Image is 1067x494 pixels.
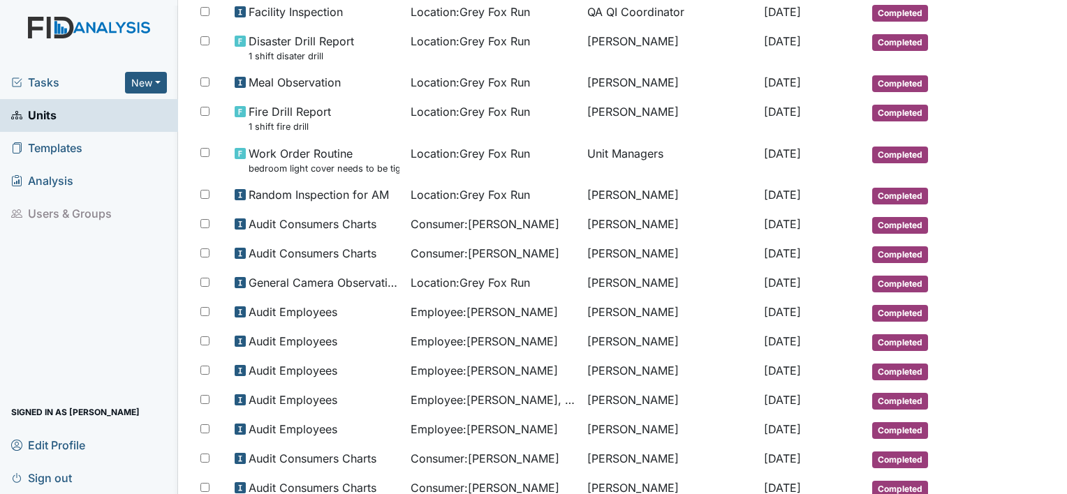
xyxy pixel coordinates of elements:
[872,393,928,410] span: Completed
[872,75,928,92] span: Completed
[764,276,801,290] span: [DATE]
[764,451,801,465] span: [DATE]
[411,362,558,379] span: Employee : [PERSON_NAME]
[582,415,758,444] td: [PERSON_NAME]
[11,170,73,192] span: Analysis
[11,105,57,126] span: Units
[249,333,337,350] span: Audit Employees
[872,217,928,234] span: Completed
[582,269,758,298] td: [PERSON_NAME]
[249,304,337,320] span: Audit Employees
[11,467,72,488] span: Sign out
[411,103,530,120] span: Location : Grey Fox Run
[872,105,928,121] span: Completed
[764,105,801,119] span: [DATE]
[872,5,928,22] span: Completed
[582,327,758,357] td: [PERSON_NAME]
[411,333,558,350] span: Employee : [PERSON_NAME]
[872,246,928,263] span: Completed
[764,34,801,48] span: [DATE]
[249,274,400,291] span: General Camera Observation
[249,245,376,262] span: Audit Consumers Charts
[764,305,801,319] span: [DATE]
[582,444,758,474] td: [PERSON_NAME]
[249,162,400,175] small: bedroom light cover needs to be tightened
[872,334,928,351] span: Completed
[249,103,331,133] span: Fire Drill Report 1 shift fire drill
[764,393,801,407] span: [DATE]
[249,145,400,175] span: Work Order Routine bedroom light cover needs to be tightened
[249,74,341,91] span: Meal Observation
[872,147,928,163] span: Completed
[249,33,354,63] span: Disaster Drill Report 1 shift disater drill
[11,434,85,456] span: Edit Profile
[249,216,376,232] span: Audit Consumers Charts
[582,239,758,269] td: [PERSON_NAME]
[249,50,354,63] small: 1 shift disater drill
[872,305,928,322] span: Completed
[249,186,389,203] span: Random Inspection for AM
[582,181,758,210] td: [PERSON_NAME]
[411,245,559,262] span: Consumer : [PERSON_NAME]
[582,68,758,98] td: [PERSON_NAME]
[872,451,928,468] span: Completed
[411,186,530,203] span: Location : Grey Fox Run
[582,386,758,415] td: [PERSON_NAME]
[411,450,559,467] span: Consumer : [PERSON_NAME]
[764,217,801,231] span: [DATE]
[872,276,928,292] span: Completed
[872,364,928,380] span: Completed
[411,421,558,437] span: Employee : [PERSON_NAME]
[582,27,758,68] td: [PERSON_NAME]
[764,334,801,348] span: [DATE]
[764,147,801,160] span: [DATE]
[764,246,801,260] span: [DATE]
[582,98,758,139] td: [PERSON_NAME]
[411,33,530,50] span: Location : Grey Fox Run
[764,188,801,202] span: [DATE]
[411,74,530,91] span: Location : Grey Fox Run
[411,216,559,232] span: Consumer : [PERSON_NAME]
[764,422,801,436] span: [DATE]
[582,140,758,181] td: Unit Managers
[411,391,576,408] span: Employee : [PERSON_NAME], [PERSON_NAME]
[764,75,801,89] span: [DATE]
[582,298,758,327] td: [PERSON_NAME]
[11,74,125,91] a: Tasks
[764,5,801,19] span: [DATE]
[249,421,337,437] span: Audit Employees
[872,34,928,51] span: Completed
[764,364,801,377] span: [DATE]
[125,72,167,93] button: New
[249,450,376,467] span: Audit Consumers Charts
[249,362,337,379] span: Audit Employees
[411,3,530,20] span: Location : Grey Fox Run
[872,422,928,439] span: Completed
[249,391,337,408] span: Audit Employees
[411,145,530,162] span: Location : Grey Fox Run
[11,401,140,423] span: Signed in as [PERSON_NAME]
[411,274,530,291] span: Location : Grey Fox Run
[411,304,558,320] span: Employee : [PERSON_NAME]
[11,137,82,159] span: Templates
[249,3,343,20] span: Facility Inspection
[582,357,758,386] td: [PERSON_NAME]
[582,210,758,239] td: [PERSON_NAME]
[249,120,331,133] small: 1 shift fire drill
[872,188,928,204] span: Completed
